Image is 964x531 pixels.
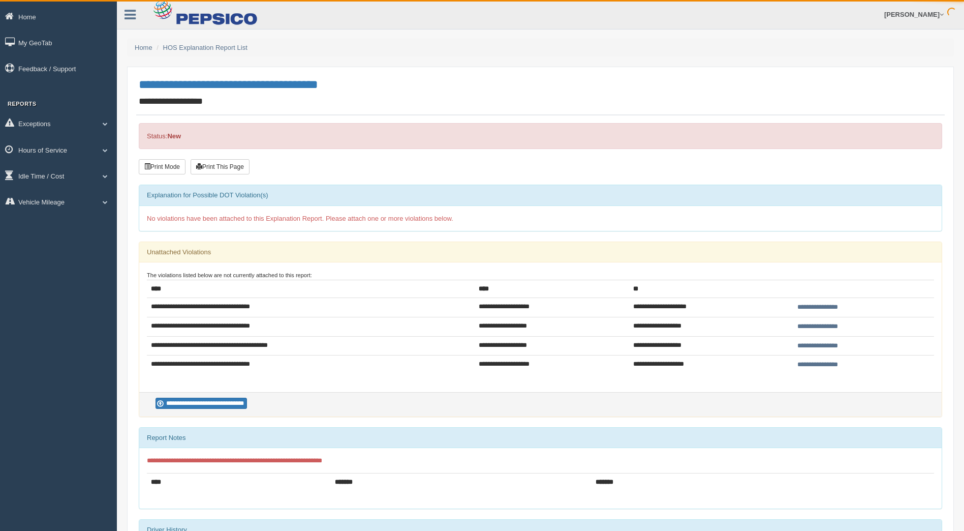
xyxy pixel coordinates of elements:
button: Print This Page [191,159,250,174]
button: Print Mode [139,159,185,174]
strong: New [167,132,181,140]
small: The violations listed below are not currently attached to this report: [147,272,312,278]
div: Unattached Violations [139,242,942,262]
a: HOS Explanation Report List [163,44,247,51]
a: Home [135,44,152,51]
div: Report Notes [139,428,942,448]
div: Status: [139,123,942,149]
div: Explanation for Possible DOT Violation(s) [139,185,942,205]
span: No violations have been attached to this Explanation Report. Please attach one or more violations... [147,215,453,222]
